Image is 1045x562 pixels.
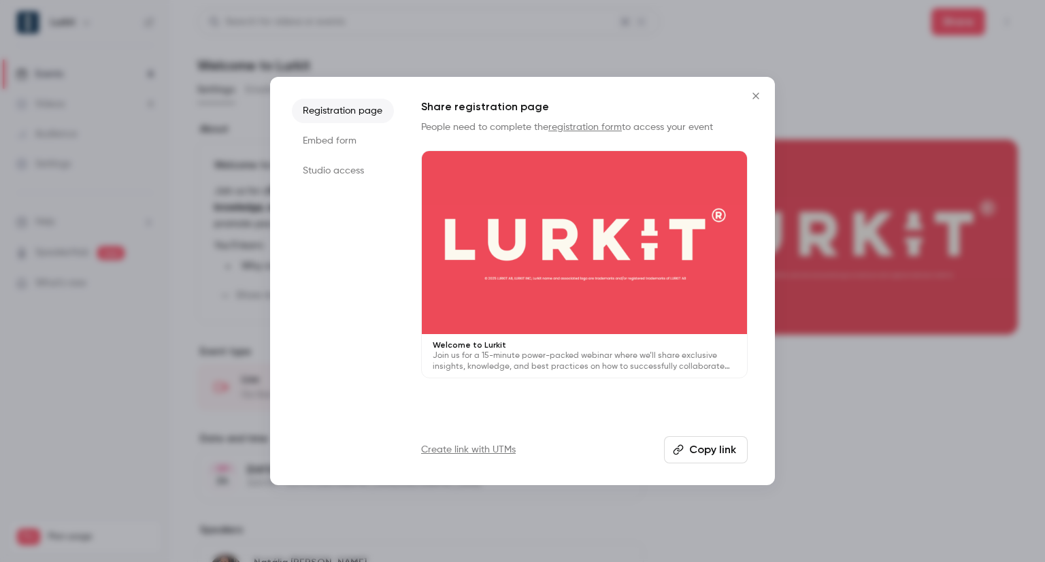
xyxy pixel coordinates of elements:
[292,129,394,153] li: Embed form
[292,159,394,183] li: Studio access
[433,350,736,372] p: Join us for a 15-minute power-packed webinar where we’ll share exclusive insights, knowledge, and...
[742,82,769,110] button: Close
[421,99,748,115] h1: Share registration page
[292,99,394,123] li: Registration page
[421,150,748,378] a: Welcome to LurkitJoin us for a 15-minute power-packed webinar where we’ll share exclusive insight...
[664,436,748,463] button: Copy link
[548,122,622,132] a: registration form
[421,443,516,457] a: Create link with UTMs
[433,340,736,350] p: Welcome to Lurkit
[421,120,748,134] p: People need to complete the to access your event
